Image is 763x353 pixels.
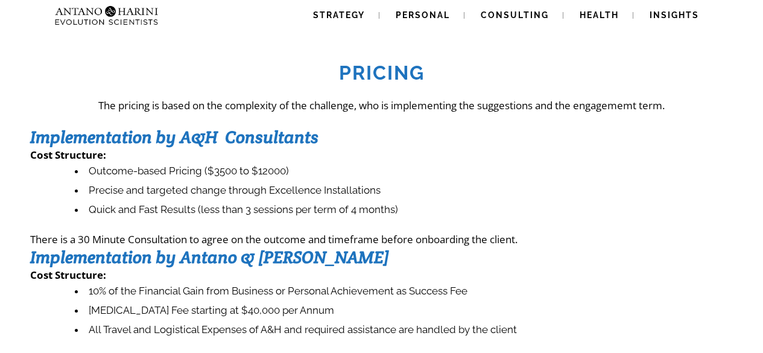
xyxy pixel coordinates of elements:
[396,10,450,20] span: Personal
[339,62,425,84] strong: Pricing
[75,200,733,220] li: Quick and Fast Results (less than 3 sessions per term of 4 months)
[75,282,733,301] li: 10% of the Financial Gain from Business or Personal Achievement as Success Fee
[30,232,733,246] p: There is a 30 Minute Consultation to agree on the outcome and timeframe before onboarding the cli...
[75,162,733,181] li: Outcome-based Pricing ($3500 to $12000)
[580,10,619,20] span: Health
[75,301,733,320] li: [MEDICAL_DATA] Fee starting at $40,000 per Annum
[103,148,106,162] strong: :
[481,10,549,20] span: Consulting
[30,148,103,162] strong: Cost Structure
[30,98,733,112] p: The pricing is based on the complexity of the challenge, who is implementing the suggestions and ...
[75,320,733,340] li: All Travel and Logistical Expenses of A&H and required assistance are handled by the client
[30,268,106,282] strong: Cost Structure:
[313,10,365,20] span: Strategy
[650,10,699,20] span: Insights
[30,246,389,268] strong: Implementation by Antano & [PERSON_NAME]
[30,126,318,148] strong: Implementation by A&H Consultants
[75,181,733,200] li: Precise and targeted change through Excellence Installations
